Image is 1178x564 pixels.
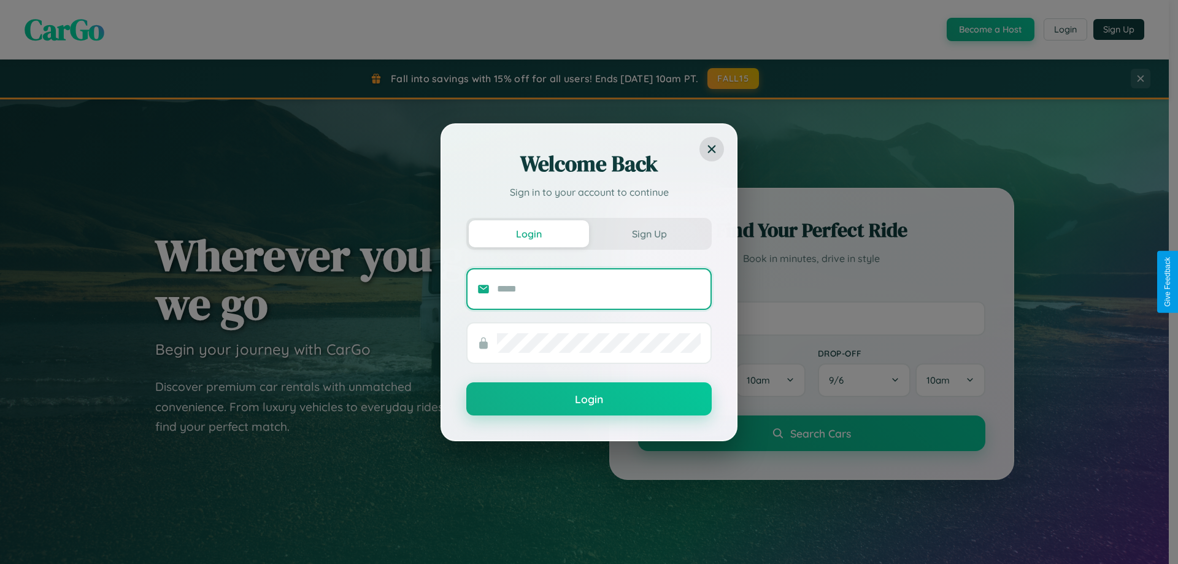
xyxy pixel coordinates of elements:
[466,185,712,199] p: Sign in to your account to continue
[466,149,712,179] h2: Welcome Back
[469,220,589,247] button: Login
[589,220,709,247] button: Sign Up
[1163,257,1172,307] div: Give Feedback
[466,382,712,415] button: Login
